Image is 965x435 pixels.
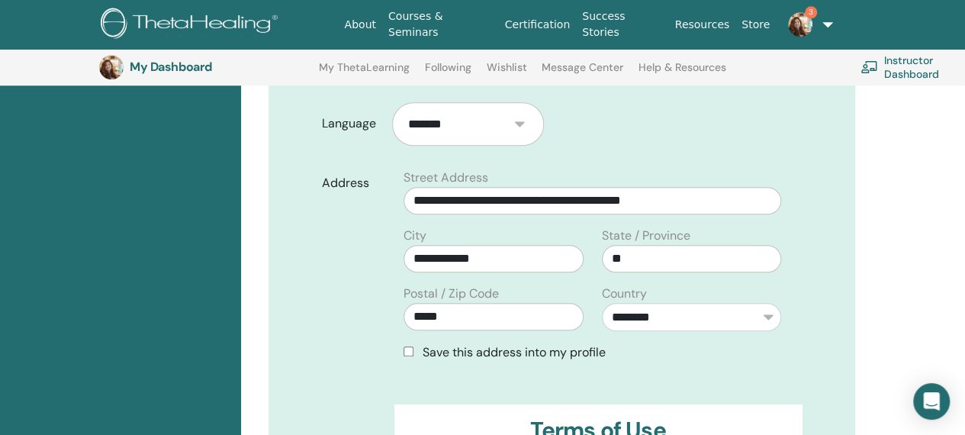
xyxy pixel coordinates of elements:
label: Country [602,285,647,303]
label: Street Address [404,169,488,187]
a: About [339,11,382,39]
a: Help & Resources [639,61,726,85]
a: Courses & Seminars [382,2,499,47]
a: Following [425,61,471,85]
a: Store [735,11,776,39]
img: default.jpg [99,55,124,79]
label: Postal / Zip Code [404,285,499,303]
span: 3 [805,6,817,18]
div: Open Intercom Messenger [913,383,950,420]
a: Message Center [542,61,623,85]
a: Resources [669,11,736,39]
a: Wishlist [487,61,527,85]
a: My ThetaLearning [319,61,410,85]
img: chalkboard-teacher.svg [860,60,878,73]
label: State / Province [602,227,690,245]
span: Save this address into my profile [423,344,606,360]
img: logo.png [101,8,283,42]
a: Success Stories [576,2,668,47]
h3: My Dashboard [130,60,282,74]
label: Language [310,109,392,138]
a: Certification [499,11,576,39]
img: default.jpg [788,12,812,37]
label: City [404,227,426,245]
label: Address [310,169,394,198]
